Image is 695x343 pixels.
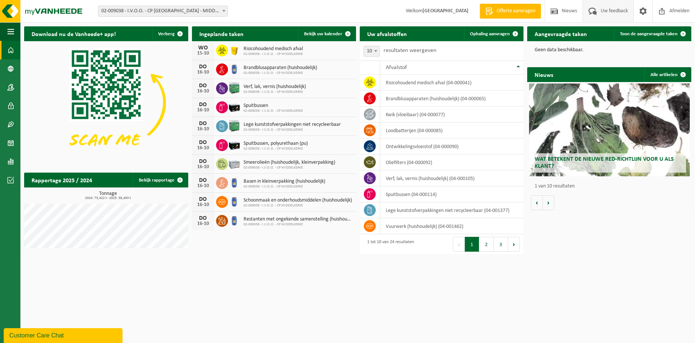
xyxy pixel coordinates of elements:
td: risicohoudend medisch afval (04-000041) [380,75,523,91]
h3: Tonnage [28,191,188,200]
button: 2 [479,237,494,252]
p: 1 van 10 resultaten [535,184,688,189]
div: DO [196,215,211,221]
span: Restanten met ongekende samenstelling (huishoudelijk) [244,216,352,222]
span: 02-009038 - I.V.O.O. - CP MIDDELKERKE [244,147,308,151]
div: 16-10 [196,183,211,189]
span: 2024: 73,422 t - 2025: 38,493 t [28,196,188,200]
h2: Aangevraagde taken [527,26,594,41]
td: ontwikkelingsvloeistof (04-000090) [380,138,523,154]
span: Wat betekent de nieuwe RED-richtlijn voor u als klant? [535,156,674,169]
a: Alle artikelen [645,67,691,82]
td: spuitbussen (04-000114) [380,186,523,202]
td: vuurwerk (huishoudelijk) (04-001462) [380,218,523,234]
td: Lege kunststofverpakkingen niet recycleerbaar (04-001377) [380,202,523,218]
a: Offerte aanvragen [480,4,541,19]
span: 02-009038 - I.V.O.O. - CP MIDDELKERKE [244,90,306,94]
div: 16-10 [196,108,211,113]
img: PB-HB-1400-HPE-GN-11 [228,119,241,133]
div: 16-10 [196,146,211,151]
img: PB-OT-0120-HPE-00-02 [228,62,241,75]
td: loodbatterijen (04-000085) [380,122,523,138]
p: Geen data beschikbaar. [535,48,684,53]
td: verf, lak, vernis (huishoudelijk) (04-000105) [380,170,523,186]
div: 16-10 [196,127,211,132]
img: LP-SB-00050-HPE-22 [228,43,241,56]
span: 02-009038 - I.V.O.O. - CP MIDDELKERKE [244,222,352,227]
img: PB-OT-0120-HPE-00-02 [228,214,241,226]
span: 02-009038 - I.V.O.O. - CP MIDDELKERKE [244,166,335,170]
span: Spuitbussen, polyurethaan (pu) [244,141,308,147]
img: PB-HB-1400-HPE-GN-11 [228,81,241,95]
img: PB-LB-0680-HPE-GY-11 [228,157,241,170]
a: Ophaling aanvragen [464,26,523,41]
span: Afvalstof [386,65,407,71]
button: 1 [465,237,479,252]
h2: Uw afvalstoffen [360,26,414,41]
span: 10 [364,46,379,56]
div: 15-10 [196,51,211,56]
div: DO [196,121,211,127]
h2: Rapportage 2025 / 2024 [24,173,99,187]
span: Risicohoudend medisch afval [244,46,303,52]
span: 02-009038 - I.V.O.O. - CP MIDDELKERKE - MIDDELKERKE [98,6,228,16]
span: Smeerolieën (huishoudelijk, kleinverpakking) [244,160,335,166]
span: Verf, lak, vernis (huishoudelijk) [244,84,306,90]
td: oliefilters (04-000092) [380,154,523,170]
div: DO [196,64,211,70]
div: 16-10 [196,89,211,94]
span: Schoonmaak en onderhoudsmiddelen (huishoudelijk) [244,197,352,203]
span: 10 [363,46,380,57]
button: Previous [453,237,465,252]
a: Toon de aangevraagde taken [614,26,691,41]
span: 02-009038 - I.V.O.O. - CP MIDDELKERKE [244,203,352,208]
label: resultaten weergeven [384,48,436,53]
img: PB-LB-0680-HPE-BK-11 [228,100,241,113]
td: brandblusapparaten (huishoudelijk) (04-000065) [380,91,523,107]
a: Wat betekent de nieuwe RED-richtlijn voor u als klant? [529,84,690,176]
span: Bekijk uw kalender [304,32,342,36]
button: Volgende [543,195,554,210]
button: Vorige [531,195,543,210]
span: Spuitbussen [244,103,303,109]
div: 16-10 [196,164,211,170]
div: 16-10 [196,202,211,208]
img: PB-OT-0120-HPE-00-02 [228,176,241,189]
span: Brandblusapparaten (huishoudelijk) [244,65,317,71]
span: 02-009038 - I.V.O.O. - CP MIDDELKERKE [244,109,303,113]
div: 1 tot 10 van 24 resultaten [363,236,414,252]
div: 16-10 [196,221,211,226]
iframe: chat widget [4,327,124,343]
button: 3 [494,237,508,252]
button: Next [508,237,520,252]
h2: Ingeplande taken [192,26,251,41]
span: Toon de aangevraagde taken [620,32,678,36]
span: Ophaling aanvragen [470,32,510,36]
button: Verberg [152,26,187,41]
a: Bekijk uw kalender [298,26,355,41]
span: 02-009038 - I.V.O.O. - CP MIDDELKERKE [244,128,341,132]
span: Verberg [158,32,174,36]
div: 16-10 [196,70,211,75]
div: DO [196,196,211,202]
div: DO [196,140,211,146]
span: 02-009038 - I.V.O.O. - CP MIDDELKERKE [244,71,317,75]
div: DO [196,159,211,164]
img: Download de VHEPlus App [24,41,188,164]
img: PB-OT-0120-HPE-00-02 [228,195,241,208]
span: 02-009038 - I.V.O.O. - CP MIDDELKERKE - MIDDELKERKE [98,6,228,17]
h2: Nieuws [527,67,561,82]
span: Lege kunststofverpakkingen niet recycleerbaar [244,122,341,128]
img: PB-LB-0680-HPE-BK-11 [228,138,241,151]
h2: Download nu de Vanheede+ app! [24,26,123,41]
span: Basen in kleinverpakking (huishoudelijk) [244,179,325,184]
div: DO [196,83,211,89]
div: DO [196,102,211,108]
div: DO [196,177,211,183]
td: kwik (vloeibaar) (04-000077) [380,107,523,122]
span: 02-009038 - I.V.O.O. - CP MIDDELKERKE [244,52,303,56]
strong: [GEOGRAPHIC_DATA] [422,8,469,14]
span: Offerte aanvragen [495,7,537,15]
span: 02-009038 - I.V.O.O. - CP MIDDELKERKE [244,184,325,189]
